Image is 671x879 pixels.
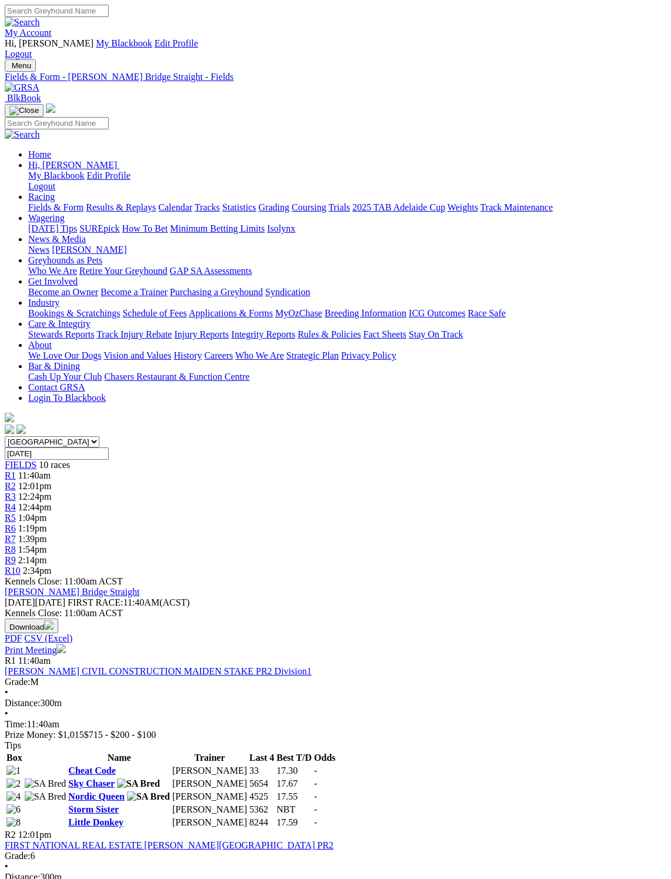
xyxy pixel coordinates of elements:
span: R1 [5,470,16,480]
td: [PERSON_NAME] [172,778,248,790]
img: SA Bred [25,778,66,789]
a: Applications & Forms [189,308,273,318]
span: Grade: [5,677,31,687]
a: [DATE] Tips [28,223,77,233]
td: NBT [276,804,312,816]
span: 1:39pm [18,534,47,544]
span: 11:40am [18,656,51,666]
span: Grade: [5,851,31,861]
img: download.svg [44,620,54,630]
span: - [314,778,317,788]
td: 8244 [249,817,275,828]
span: FIELDS [5,460,36,470]
div: Care & Integrity [28,329,666,340]
a: News & Media [28,234,86,244]
a: R4 [5,502,16,512]
a: Purchasing a Greyhound [170,287,263,297]
span: FIRST RACE: [68,597,123,607]
div: Download [5,633,666,644]
input: Select date [5,447,109,460]
a: Sky Chaser [68,778,114,788]
a: Little Donkey [68,817,123,827]
a: R3 [5,492,16,502]
a: Home [28,149,51,159]
a: Coursing [292,202,326,212]
a: Integrity Reports [231,329,295,339]
img: 4 [6,791,21,802]
span: R10 [5,566,21,576]
a: Care & Integrity [28,319,91,329]
a: Grading [259,202,289,212]
a: Minimum Betting Limits [170,223,265,233]
a: 2025 TAB Adelaide Cup [352,202,445,212]
a: Strategic Plan [286,350,339,360]
div: Prize Money: $1,015 [5,730,666,740]
a: My Blackbook [28,171,85,181]
span: R6 [5,523,16,533]
span: Hi, [PERSON_NAME] [28,160,117,170]
img: SA Bred [127,791,170,802]
a: Track Injury Rebate [96,329,172,339]
span: [DATE] [5,597,35,607]
a: ICG Outcomes [409,308,465,318]
a: Fields & Form - [PERSON_NAME] Bridge Straight - Fields [5,72,666,82]
span: 1:19pm [18,523,47,533]
a: Industry [28,298,59,308]
div: My Account [5,38,666,59]
img: SA Bred [117,778,160,789]
a: News [28,245,49,255]
a: Get Involved [28,276,78,286]
img: facebook.svg [5,425,14,434]
a: Login To Blackbook [28,393,106,403]
th: Odds [313,752,336,764]
a: Who We Are [28,266,77,276]
th: Name [68,752,171,764]
a: R2 [5,481,16,491]
a: Cash Up Your Club [28,372,102,382]
a: We Love Our Dogs [28,350,101,360]
a: [PERSON_NAME] Bridge Straight [5,587,139,597]
a: Tracks [195,202,220,212]
a: Careers [204,350,233,360]
a: Edit Profile [155,38,198,48]
a: My Account [5,28,52,38]
span: 1:54pm [18,544,47,554]
button: Toggle navigation [5,59,36,72]
div: 6 [5,851,666,861]
a: Stay On Track [409,329,463,339]
div: Greyhounds as Pets [28,266,666,276]
a: BlkBook [5,93,41,103]
a: How To Bet [122,223,168,233]
a: Trials [328,202,350,212]
div: Wagering [28,223,666,234]
a: R8 [5,544,16,554]
a: [PERSON_NAME] CIVIL CONSTRUCTION MAIDEN STAKE PR2 Division1 [5,666,312,676]
a: Track Maintenance [480,202,553,212]
a: Race Safe [468,308,505,318]
a: Nordic Queen [68,791,125,801]
a: R9 [5,555,16,565]
span: Kennels Close: 11:00am ACST [5,576,123,586]
span: 10 races [39,460,70,470]
a: Cheat Code [68,766,115,776]
a: R5 [5,513,16,523]
th: Trainer [172,752,248,764]
a: [PERSON_NAME] [52,245,126,255]
th: Best T/D [276,752,312,764]
span: 2:34pm [23,566,52,576]
span: Distance: [5,698,40,708]
img: 1 [6,766,21,776]
img: 8 [6,817,21,828]
a: Print Meeting [5,645,66,655]
span: 12:01pm [18,830,52,840]
button: Toggle navigation [5,104,44,117]
img: logo-grsa-white.png [5,413,14,422]
img: 6 [6,804,21,815]
a: Isolynx [267,223,295,233]
span: - [314,791,317,801]
a: R7 [5,534,16,544]
a: Syndication [265,287,310,297]
td: 17.67 [276,778,312,790]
